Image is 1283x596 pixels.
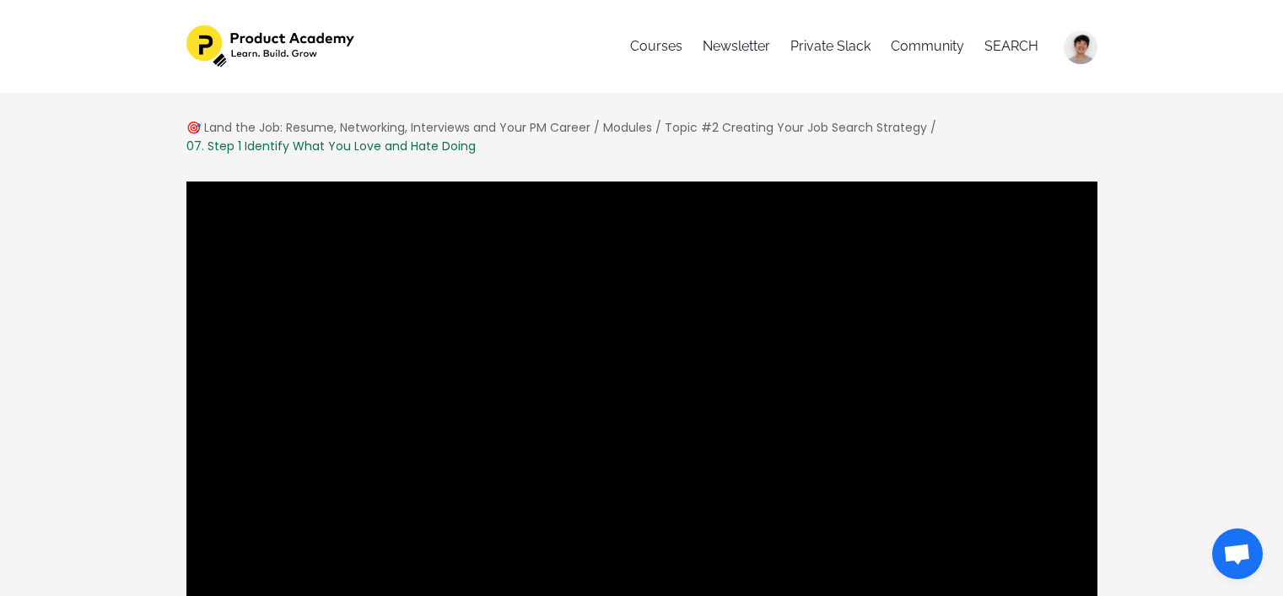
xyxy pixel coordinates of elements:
[630,25,682,68] a: Courses
[984,25,1038,68] a: SEARCH
[186,137,476,155] div: 07. Step 1 Identify What You Love and Hate Doing
[1064,30,1097,64] img: abd6ebf2febcb288ebd920ea44da70f9
[665,119,927,136] a: Topic #2 Creating Your Job Search Strategy
[891,25,964,68] a: Community
[186,25,358,68] img: 27ec826-c42b-1fdd-471c-6c78b547101_582dc3fb-c1b0-4259-95ab-5487f20d86c3.png
[603,119,652,136] a: Modules
[186,119,590,136] a: 🎯 Land the Job: Resume, Networking, Interviews and Your PM Career
[594,118,600,137] div: /
[655,118,661,137] div: /
[703,25,770,68] a: Newsletter
[790,25,871,68] a: Private Slack
[930,118,936,137] div: /
[1212,528,1263,579] div: Open chat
